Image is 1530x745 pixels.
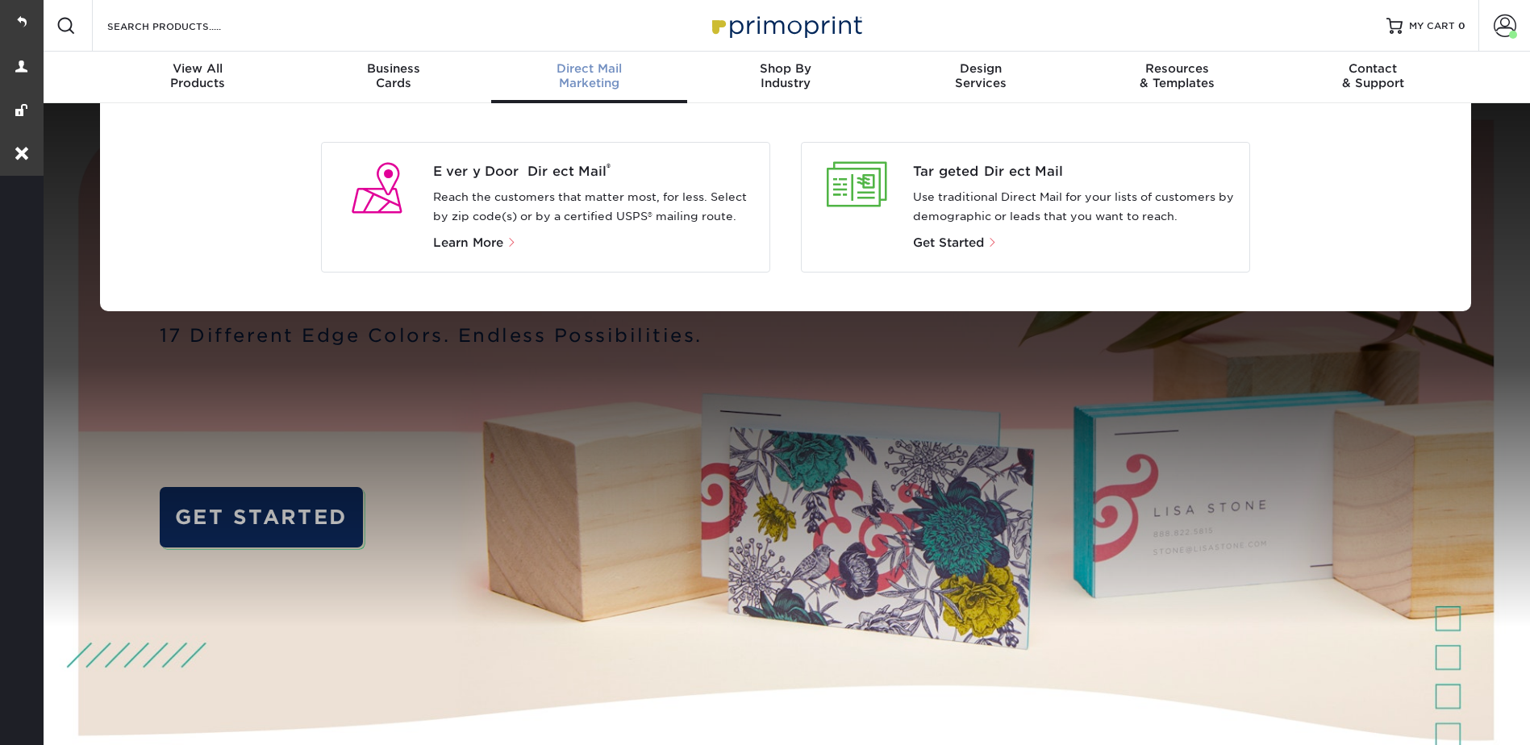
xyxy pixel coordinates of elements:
[913,162,1236,181] a: Targeted Direct Mail
[883,61,1079,76] span: Design
[100,52,296,103] a: View AllProducts
[1458,20,1465,31] span: 0
[433,188,757,227] p: Reach the customers that matter most, for less. Select by zip code(s) or by a certified USPS® mai...
[295,61,491,76] span: Business
[913,235,984,250] span: Get Started
[1079,61,1275,90] div: & Templates
[100,61,296,76] span: View All
[687,61,883,76] span: Shop By
[1079,61,1275,76] span: Resources
[1079,52,1275,103] a: Resources& Templates
[100,61,296,90] div: Products
[295,52,491,103] a: BusinessCards
[295,61,491,90] div: Cards
[687,61,883,90] div: Industry
[607,161,611,173] sup: ®
[883,61,1079,90] div: Services
[705,8,866,43] img: Primoprint
[883,52,1079,103] a: DesignServices
[433,235,503,250] span: Learn More
[433,162,757,181] span: Every Door Direct Mail
[1275,52,1471,103] a: Contact& Support
[491,61,687,76] span: Direct Mail
[491,61,687,90] div: Marketing
[913,188,1236,227] p: Use traditional Direct Mail for your lists of customers by demographic or leads that you want to ...
[1275,61,1471,90] div: & Support
[1275,61,1471,76] span: Contact
[433,162,757,181] a: Every Door Direct Mail®
[106,16,263,35] input: SEARCH PRODUCTS.....
[491,52,687,103] a: Direct MailMarketing
[913,237,998,249] a: Get Started
[1409,19,1455,33] span: MY CART
[433,237,523,249] a: Learn More
[687,52,883,103] a: Shop ByIndustry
